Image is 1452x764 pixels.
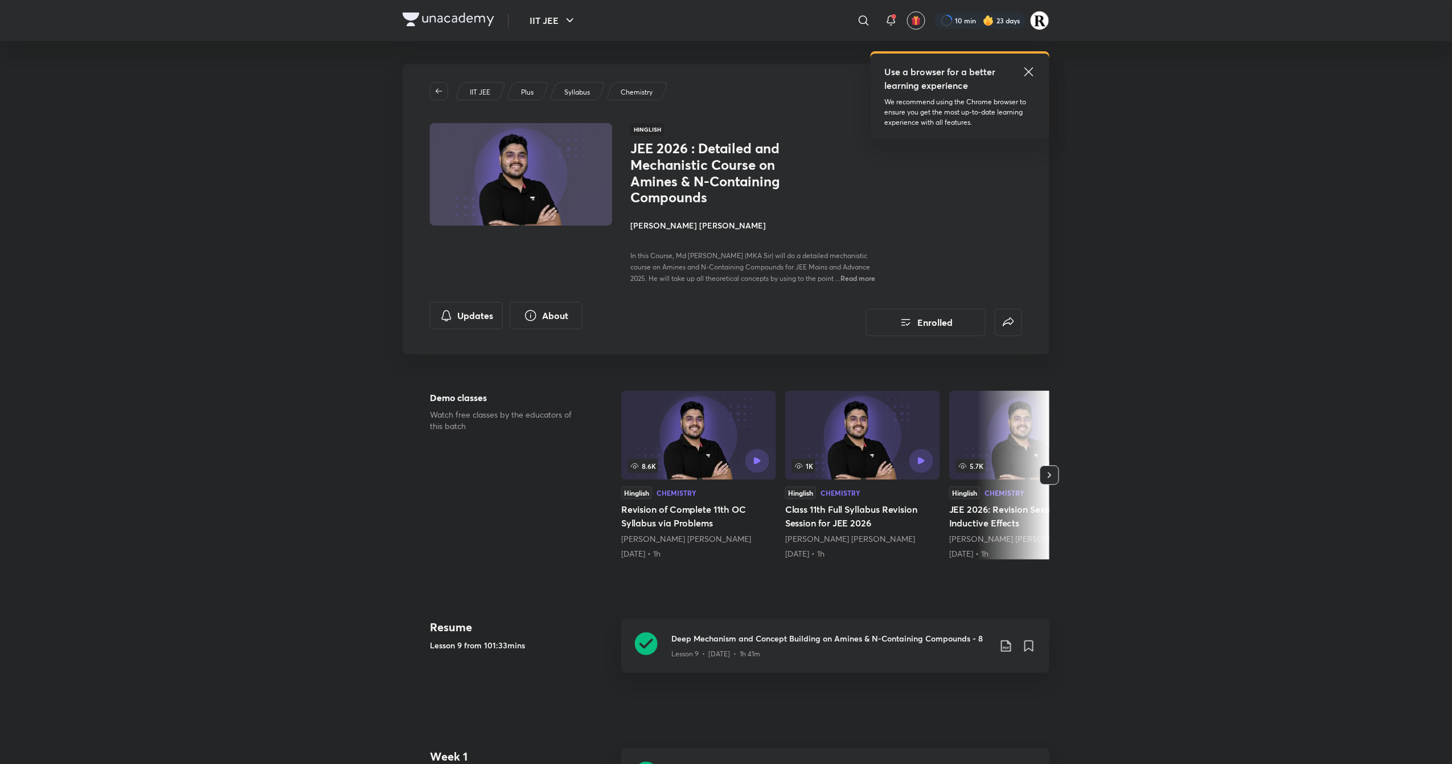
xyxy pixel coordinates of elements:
a: [PERSON_NAME] [PERSON_NAME] [949,533,1079,544]
button: IIT JEE [523,9,584,32]
img: Company Logo [403,13,494,26]
div: Chemistry [657,489,696,496]
div: Hinglish [785,487,816,499]
a: Syllabus [563,87,592,97]
h3: Deep Mechanism and Concept Building on Amines & N-Containing Compounds - 8 [671,632,990,644]
a: 1KHinglishChemistryClass 11th Full Syllabus Revision Session for JEE 2026[PERSON_NAME] [PERSON_NA... [785,391,940,559]
p: Plus [521,87,534,97]
div: Chemistry [821,489,860,496]
p: IIT JEE [470,87,490,97]
h5: Use a browser for a better learning experience [884,65,998,92]
a: Company Logo [403,13,494,29]
span: Hinglish [630,123,665,136]
a: IIT JEE [468,87,493,97]
h5: Lesson 9 from 101:33mins [430,639,612,651]
span: 1K [792,459,815,473]
h5: Demo classes [430,391,585,405]
span: 8.6K [628,459,658,473]
h4: Resume [430,619,612,636]
button: About [510,302,583,329]
img: Thumbnail [428,122,614,227]
a: JEE 2026: Revision Session on Inductive Effects [949,391,1104,559]
span: In this Course, Md [PERSON_NAME] (MKA Sir) will do a detailed mechanistic course on Amines and N-... [630,251,870,283]
a: [PERSON_NAME] [PERSON_NAME] [785,533,915,544]
h5: JEE 2026: Revision Session on Inductive Effects [949,502,1104,530]
img: avatar [911,15,921,26]
img: Rakhi Sharma [1030,11,1049,30]
a: Revision of Complete 11th OC Syllabus via Problems [621,391,776,559]
h4: [PERSON_NAME] [PERSON_NAME] [630,219,885,231]
p: We recommend using the Chrome browser to ensure you get the most up-to-date learning experience w... [884,97,1036,128]
span: Read more [840,273,875,283]
a: Deep Mechanism and Concept Building on Amines & N-Containing Compounds - 8Lesson 9 • [DATE] • 1h 41m [621,619,1049,687]
div: 4th Jun • 1h [785,548,940,559]
div: Mohammad Kashif Alam [785,533,940,545]
span: 5.7K [956,459,986,473]
a: 8.6KHinglishChemistryRevision of Complete 11th OC Syllabus via Problems[PERSON_NAME] [PERSON_NAME... [621,391,776,559]
a: Plus [519,87,536,97]
h1: JEE 2026 : Detailed and Mechanistic Course on Amines & N-Containing Compounds [630,140,817,206]
div: 18th Jun • 1h [949,548,1104,559]
div: Hinglish [949,487,980,499]
p: Syllabus [564,87,590,97]
div: Mohammad Kashif Alam [949,533,1104,545]
a: Chemistry [619,87,655,97]
h5: Class 11th Full Syllabus Revision Session for JEE 2026 [785,502,940,530]
a: 5.7KHinglishChemistryJEE 2026: Revision Session on Inductive Effects[PERSON_NAME] [PERSON_NAME][D... [949,391,1104,559]
a: [PERSON_NAME] [PERSON_NAME] [621,533,751,544]
div: Mohammad Kashif Alam [621,533,776,545]
a: Class 11th Full Syllabus Revision Session for JEE 2026 [785,391,940,559]
p: Lesson 9 • [DATE] • 1h 41m [671,649,760,659]
div: Hinglish [621,487,652,499]
button: Updates [430,302,503,329]
h5: Revision of Complete 11th OC Syllabus via Problems [621,502,776,530]
p: Chemistry [621,87,653,97]
button: avatar [907,11,925,30]
p: Watch free classes by the educators of this batch [430,409,585,432]
img: streak [983,15,994,26]
div: 27th Apr • 1h [621,548,776,559]
button: false [995,309,1022,336]
button: Enrolled [866,309,986,336]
